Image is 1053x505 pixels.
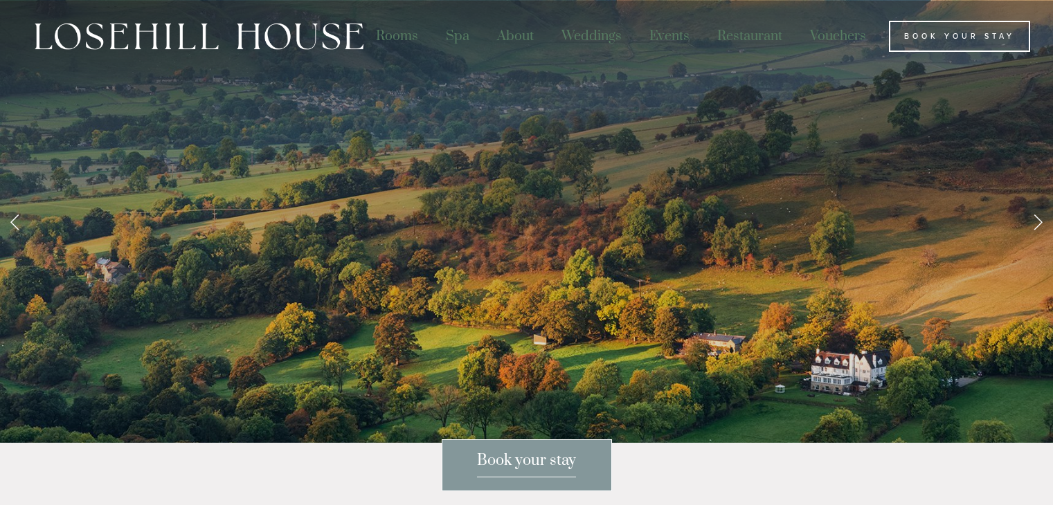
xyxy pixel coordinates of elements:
[477,451,576,477] span: Book your stay
[363,21,431,52] div: Rooms
[705,21,795,52] div: Restaurant
[485,21,546,52] div: About
[889,21,1030,52] a: Book Your Stay
[433,21,482,52] div: Spa
[35,23,363,50] img: Losehill House
[637,21,702,52] div: Events
[1023,201,1053,242] a: Next Slide
[442,439,612,491] a: Book your stay
[549,21,634,52] div: Weddings
[798,21,879,52] a: Vouchers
